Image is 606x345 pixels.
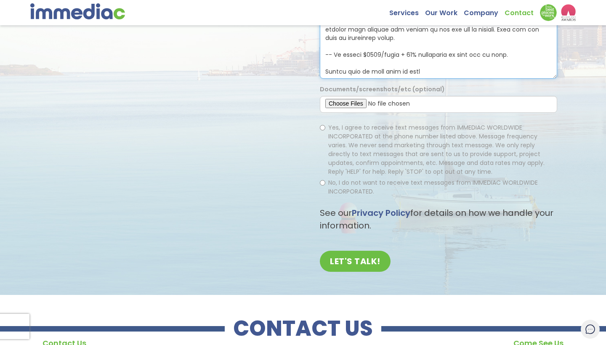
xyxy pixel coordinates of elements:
h2: CONTACT US [225,320,381,337]
input: Yes, I agree to receive text messages from IMMEDIAC WORLDWIDE INCORPORATED at the phone number li... [320,125,325,130]
a: Our Work [425,4,464,17]
p: See our for details on how we handle your information. [320,207,557,232]
input: No, I do not want to receive text messages from IMMEDIAC WORLDWIDE INCORPORATED. [320,180,325,186]
img: immediac [30,3,125,19]
a: Company [464,4,505,17]
a: Services [389,4,425,17]
img: Down [540,4,557,21]
img: logo2_wea_nobg.webp [561,4,576,21]
input: LET'S TALK! [320,251,391,272]
a: Privacy Policy [352,207,410,219]
span: Yes, I agree to receive text messages from IMMEDIAC WORLDWIDE INCORPORATED at the phone number li... [328,123,545,176]
label: Documents/screenshots/etc (optional) [320,85,445,94]
span: No, I do not want to receive text messages from IMMEDIAC WORLDWIDE INCORPORATED. [328,178,538,196]
a: Contact [505,4,540,17]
